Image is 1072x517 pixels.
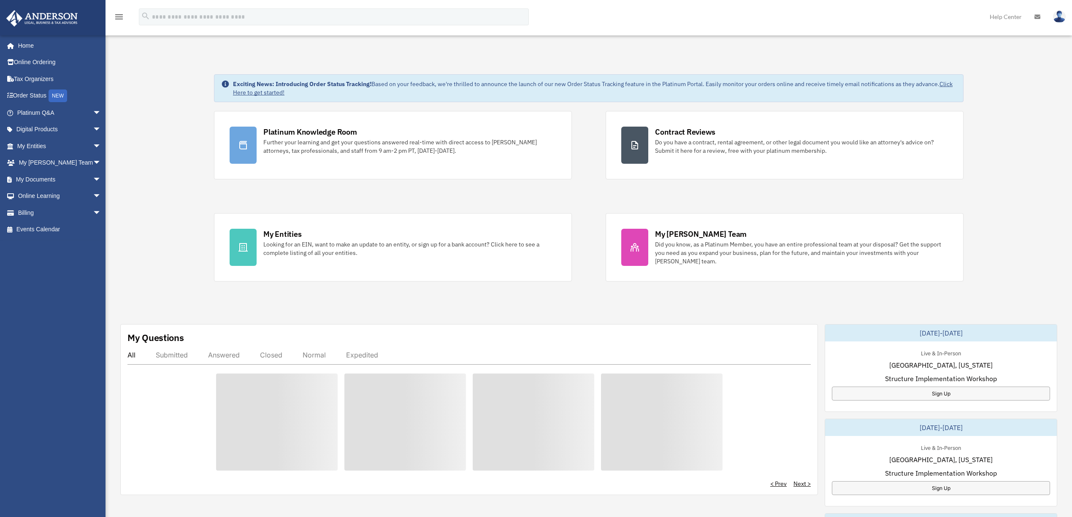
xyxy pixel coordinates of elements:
div: Do you have a contract, rental agreement, or other legal document you would like an attorney's ad... [655,138,948,155]
a: menu [114,15,124,22]
a: Sign Up [832,481,1050,495]
a: My Entitiesarrow_drop_down [6,138,114,154]
span: arrow_drop_down [93,138,110,155]
a: My Documentsarrow_drop_down [6,171,114,188]
span: [GEOGRAPHIC_DATA], [US_STATE] [889,455,993,465]
a: Online Ordering [6,54,114,71]
div: Platinum Knowledge Room [263,127,357,137]
div: [DATE]-[DATE] [825,325,1057,341]
a: Platinum Knowledge Room Further your learning and get your questions answered real-time with dire... [214,111,572,179]
span: arrow_drop_down [93,171,110,188]
img: Anderson Advisors Platinum Portal [4,10,80,27]
div: Closed [260,351,282,359]
div: Looking for an EIN, want to make an update to an entity, or sign up for a bank account? Click her... [263,240,556,257]
span: arrow_drop_down [93,188,110,205]
a: Click Here to get started! [233,80,953,96]
span: arrow_drop_down [93,121,110,138]
a: My [PERSON_NAME] Team Did you know, as a Platinum Member, you have an entire professional team at... [606,213,964,282]
div: Submitted [156,351,188,359]
a: Digital Productsarrow_drop_down [6,121,114,138]
a: Next > [793,479,811,488]
a: My Entities Looking for an EIN, want to make an update to an entity, or sign up for a bank accoun... [214,213,572,282]
div: Further your learning and get your questions answered real-time with direct access to [PERSON_NAM... [263,138,556,155]
a: Home [6,37,110,54]
div: Answered [208,351,240,359]
div: NEW [49,89,67,102]
i: menu [114,12,124,22]
a: Events Calendar [6,221,114,238]
div: Did you know, as a Platinum Member, you have an entire professional team at your disposal? Get th... [655,240,948,265]
div: Normal [303,351,326,359]
div: Live & In-Person [914,348,968,357]
div: My Entities [263,229,301,239]
span: arrow_drop_down [93,204,110,222]
a: Platinum Q&Aarrow_drop_down [6,104,114,121]
span: [GEOGRAPHIC_DATA], [US_STATE] [889,360,993,370]
span: Structure Implementation Workshop [885,468,997,478]
strong: Exciting News: Introducing Order Status Tracking! [233,80,371,88]
div: All [127,351,135,359]
a: My [PERSON_NAME] Teamarrow_drop_down [6,154,114,171]
span: arrow_drop_down [93,104,110,122]
div: My [PERSON_NAME] Team [655,229,747,239]
a: Billingarrow_drop_down [6,204,114,221]
span: Structure Implementation Workshop [885,374,997,384]
a: Contract Reviews Do you have a contract, rental agreement, or other legal document you would like... [606,111,964,179]
div: [DATE]-[DATE] [825,419,1057,436]
div: Expedited [346,351,378,359]
div: Based on your feedback, we're thrilled to announce the launch of our new Order Status Tracking fe... [233,80,956,97]
a: < Prev [770,479,787,488]
div: Live & In-Person [914,443,968,452]
a: Sign Up [832,387,1050,401]
div: Contract Reviews [655,127,715,137]
img: User Pic [1053,11,1066,23]
div: My Questions [127,331,184,344]
a: Online Learningarrow_drop_down [6,188,114,205]
a: Order StatusNEW [6,87,114,105]
i: search [141,11,150,21]
span: arrow_drop_down [93,154,110,172]
a: Tax Organizers [6,70,114,87]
